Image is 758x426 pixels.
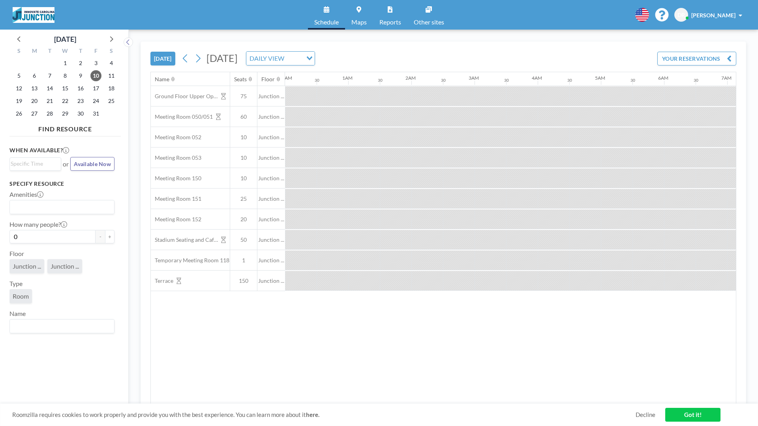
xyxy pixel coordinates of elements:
[13,7,54,23] img: organization-logo
[151,134,201,141] span: Meeting Room 052
[105,230,114,243] button: +
[10,158,61,170] div: Search for option
[12,411,636,419] span: Roomzilla requires cookies to work properly and provide you with the best experience. You can lea...
[230,257,257,264] span: 1
[287,53,302,64] input: Search for option
[151,216,201,223] span: Meeting Room 152
[151,257,229,264] span: Temporary Meeting Room 118
[106,83,117,94] span: Saturday, October 18, 2025
[151,277,173,284] span: Terrace
[414,19,444,25] span: Other sites
[90,95,101,106] span: Friday, October 24, 2025
[665,408,720,422] a: Got it!
[248,53,286,64] span: DAILY VIEW
[75,95,86,106] span: Thursday, October 23, 2025
[60,108,71,119] span: Wednesday, October 29, 2025
[42,47,58,57] div: T
[151,93,218,100] span: Ground Floor Upper Open Area
[658,75,668,81] div: 6AM
[44,83,55,94] span: Tuesday, October 14, 2025
[9,220,67,228] label: How many people?
[11,159,56,168] input: Search for option
[106,58,117,69] span: Saturday, October 4, 2025
[257,154,285,161] span: Junction ...
[13,83,24,94] span: Sunday, October 12, 2025
[60,95,71,106] span: Wednesday, October 22, 2025
[51,262,79,270] span: Junction ...
[691,12,735,19] span: [PERSON_NAME]
[11,202,110,212] input: Search for option
[230,195,257,202] span: 25
[75,70,86,81] span: Thursday, October 9, 2025
[230,175,257,182] span: 10
[150,52,175,65] button: [DATE]
[9,250,24,258] label: Floor
[257,236,285,243] span: Junction ...
[13,292,29,300] span: Room
[13,108,24,119] span: Sunday, October 26, 2025
[257,175,285,182] span: Junction ...
[636,411,655,419] a: Decline
[27,47,42,57] div: M
[54,34,76,45] div: [DATE]
[567,78,572,83] div: 30
[60,83,71,94] span: Wednesday, October 15, 2025
[677,11,685,19] span: DR
[44,108,55,119] span: Tuesday, October 28, 2025
[351,19,367,25] span: Maps
[75,58,86,69] span: Thursday, October 2, 2025
[630,78,635,83] div: 30
[721,75,732,81] div: 7AM
[90,83,101,94] span: Friday, October 17, 2025
[90,108,101,119] span: Friday, October 31, 2025
[151,175,201,182] span: Meeting Room 150
[230,154,257,161] span: 10
[230,216,257,223] span: 20
[315,78,319,83] div: 30
[230,113,257,120] span: 60
[9,191,43,198] label: Amenities
[342,75,353,81] div: 1AM
[70,157,114,171] button: Available Now
[694,78,698,83] div: 30
[257,195,285,202] span: Junction ...
[230,236,257,243] span: 50
[74,161,111,167] span: Available Now
[151,113,213,120] span: Meeting Room 050/051
[155,76,169,83] div: Name
[11,321,110,331] input: Search for option
[151,195,201,202] span: Meeting Room 151
[257,257,285,264] span: Junction ...
[29,95,40,106] span: Monday, October 20, 2025
[257,277,285,284] span: Junction ...
[13,95,24,106] span: Sunday, October 19, 2025
[29,108,40,119] span: Monday, October 27, 2025
[44,95,55,106] span: Tuesday, October 21, 2025
[230,134,257,141] span: 10
[60,58,71,69] span: Wednesday, October 1, 2025
[230,277,257,284] span: 150
[106,95,117,106] span: Saturday, October 25, 2025
[257,113,285,120] span: Junction ...
[13,70,24,81] span: Sunday, October 5, 2025
[63,160,69,168] span: or
[96,230,105,243] button: -
[88,47,103,57] div: F
[230,93,257,100] span: 75
[90,58,101,69] span: Friday, October 3, 2025
[532,75,542,81] div: 4AM
[441,78,446,83] div: 30
[378,78,383,83] div: 30
[257,216,285,223] span: Junction ...
[60,70,71,81] span: Wednesday, October 8, 2025
[469,75,479,81] div: 3AM
[151,154,201,161] span: Meeting Room 053
[90,70,101,81] span: Friday, October 10, 2025
[257,93,285,100] span: Junction ...
[206,52,238,64] span: [DATE]
[44,70,55,81] span: Tuesday, October 7, 2025
[314,19,339,25] span: Schedule
[11,47,27,57] div: S
[9,122,121,133] h4: FIND RESOURCE
[9,180,114,187] h3: Specify resource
